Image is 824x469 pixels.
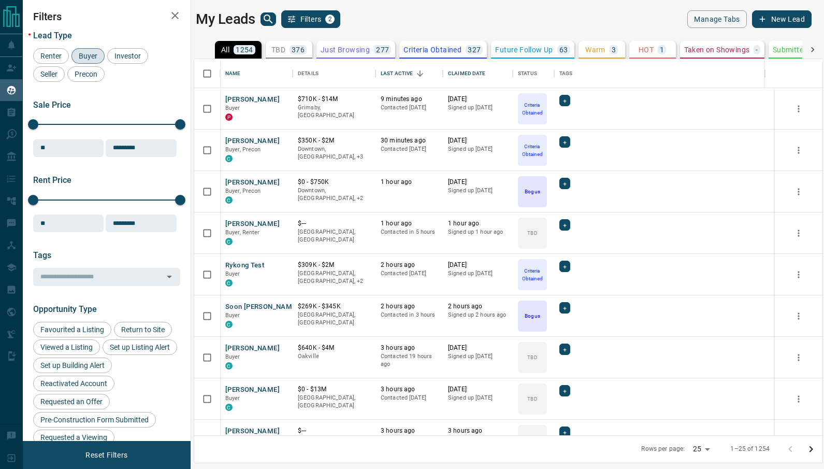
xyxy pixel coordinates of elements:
p: Criteria Obtained [403,46,461,53]
div: + [559,302,570,314]
p: 1 hour ago [381,178,438,187]
div: Requested an Offer [33,394,110,409]
p: 327 [468,46,481,53]
p: Midtown | Central, Toronto [298,269,370,286]
span: Precon [71,70,101,78]
div: + [559,178,570,189]
span: + [563,220,567,230]
button: Filters2 [281,10,341,28]
p: Grimsby, [GEOGRAPHIC_DATA] [298,104,370,120]
p: Contacted in 3 hours [381,311,438,319]
div: Precon [67,66,105,82]
span: Lead Type [33,31,72,40]
p: 3 hours ago [381,385,438,394]
button: [PERSON_NAME] [225,344,280,353]
span: Tags [33,250,51,260]
p: Contacted [DATE] [381,269,438,278]
p: 277 [376,46,389,53]
div: Pre-Construction Form Submitted [33,412,156,428]
span: Buyer [225,395,240,402]
div: + [559,261,570,272]
p: Contacted in 5 hours [381,228,438,236]
p: Signed up 2 hours ago [448,311,508,319]
p: [GEOGRAPHIC_DATA], [GEOGRAPHIC_DATA] [298,394,370,410]
span: Viewed a Listing [37,343,96,351]
p: Oakville [298,352,370,361]
p: [DATE] [448,344,508,352]
p: Midtown | Central, Toronto [298,187,370,203]
button: Sort [413,66,427,81]
button: [PERSON_NAME] [225,95,280,105]
p: [DATE] [448,261,508,269]
button: [PERSON_NAME] [225,385,280,395]
span: + [563,95,567,106]
p: [DATE] [448,136,508,145]
div: Details [298,59,319,88]
div: condos.ca [225,155,233,162]
p: Future Follow Up [495,46,553,53]
button: more [791,184,806,200]
p: HOT [639,46,654,53]
span: 2 [326,16,334,23]
p: - [756,46,758,53]
p: Criteria Obtained [519,267,546,282]
div: condos.ca [225,196,233,204]
div: Tags [559,59,573,88]
button: [PERSON_NAME] [225,136,280,146]
p: $0 - $13M [298,385,370,394]
button: more [791,143,806,158]
div: Status [518,59,537,88]
p: Signed up 1 hour ago [448,228,508,236]
p: Contacted [DATE] [381,394,438,402]
span: Requested a Viewing [37,433,111,442]
span: + [563,386,567,396]
div: Tags [554,59,765,88]
div: Reactivated Account [33,376,114,391]
div: Seller [33,66,65,82]
span: Opportunity Type [33,304,97,314]
button: more [791,308,806,324]
p: $309K - $2M [298,261,370,269]
span: + [563,427,567,437]
p: [DATE] [448,385,508,394]
p: $269K - $345K [298,302,370,311]
p: 63 [559,46,568,53]
div: Viewed a Listing [33,339,100,355]
p: Contacted [DATE] [381,145,438,153]
span: Set up Listing Alert [106,343,174,351]
button: Open [162,269,177,284]
button: more [791,350,806,365]
p: 2 hours ago [448,302,508,311]
span: Pre-Construction Form Submitted [37,416,152,424]
button: Go to next page [801,439,821,460]
div: condos.ca [225,362,233,369]
p: North York, Midtown | Central, Toronto [298,145,370,161]
div: Investor [107,48,148,64]
div: condos.ca [225,238,233,245]
div: Favourited a Listing [33,322,111,337]
p: Signed up [DATE] [448,187,508,195]
p: [GEOGRAPHIC_DATA] | [GEOGRAPHIC_DATA], [GEOGRAPHIC_DATA] [298,435,370,460]
p: $640K - $4M [298,344,370,352]
div: + [559,344,570,355]
span: Return to Site [118,325,168,334]
p: 30 minutes ago [381,136,438,145]
div: Last Active [381,59,413,88]
button: Reset Filters [79,446,134,464]
p: TBD [527,395,537,403]
div: Name [220,59,293,88]
h2: Filters [33,10,180,23]
p: Rows per page: [641,445,685,453]
p: 1 hour ago [381,219,438,228]
button: New Lead [752,10,812,28]
div: Return to Site [114,322,172,337]
div: condos.ca [225,279,233,287]
div: Claimed Date [443,59,513,88]
p: $710K - $14M [298,95,370,104]
span: Seller [37,70,61,78]
p: 2 hours ago [381,302,438,311]
p: Warm [585,46,605,53]
span: Buyer, Precon [225,188,261,194]
h1: My Leads [196,11,255,27]
div: condos.ca [225,404,233,411]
